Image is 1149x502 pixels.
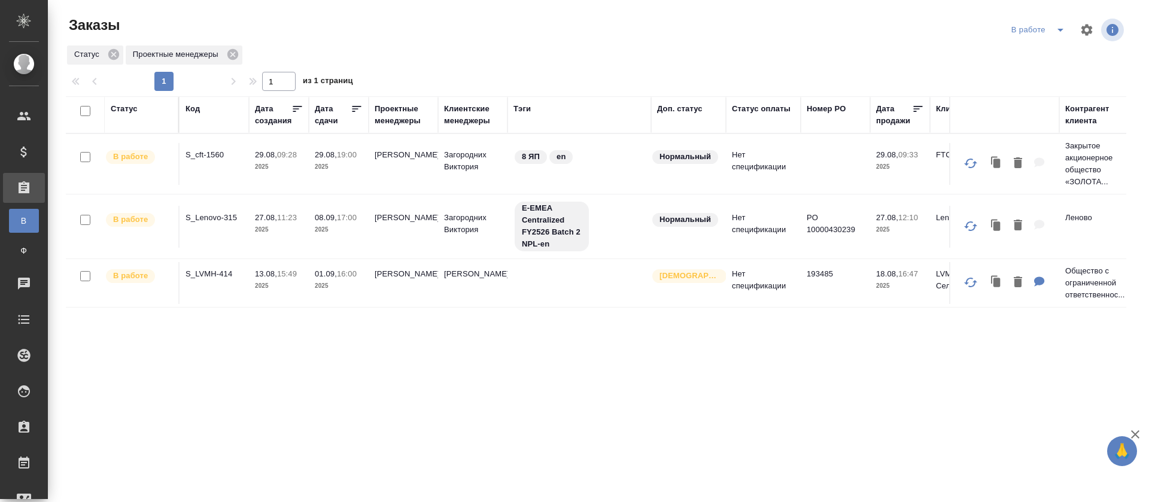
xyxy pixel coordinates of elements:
[315,269,337,278] p: 01.09,
[277,150,297,159] p: 09:28
[651,149,720,165] div: Статус по умолчанию для стандартных заказов
[1008,151,1028,176] button: Удалить
[657,103,703,115] div: Доп. статус
[513,200,645,252] div: E-EMEA Centralized FY2526 Batch 2 NPL-en
[105,268,172,284] div: Выставляет ПМ после принятия заказа от КМа
[513,149,645,165] div: 8 ЯП, en
[105,212,172,228] div: Выставляет ПМ после принятия заказа от КМа
[9,209,39,233] a: В
[876,213,898,222] p: 27.08,
[15,245,33,257] span: Ф
[133,48,223,60] p: Проектные менеджеры
[113,270,148,282] p: В работе
[255,224,303,236] p: 2025
[956,212,985,241] button: Обновить
[186,103,200,115] div: Код
[985,151,1008,176] button: Клонировать
[315,280,363,292] p: 2025
[315,103,351,127] div: Дата сдачи
[876,224,924,236] p: 2025
[186,149,243,161] p: S_cft-1560
[876,150,898,159] p: 29.08,
[898,150,918,159] p: 09:33
[438,262,507,304] td: [PERSON_NAME]
[1008,270,1028,295] button: Удалить
[898,213,918,222] p: 12:10
[876,280,924,292] p: 2025
[898,269,918,278] p: 16:47
[113,151,148,163] p: В работе
[303,74,353,91] span: из 1 страниц
[277,269,297,278] p: 15:49
[438,206,507,248] td: Загородних Виктория
[255,280,303,292] p: 2025
[369,143,438,185] td: [PERSON_NAME]
[1112,439,1132,464] span: 🙏
[726,206,801,248] td: Нет спецификации
[659,151,711,163] p: Нормальный
[1008,214,1028,238] button: Удалить
[315,150,337,159] p: 29.08,
[113,214,148,226] p: В работе
[1065,140,1123,188] p: Закрытое акционерное общество «ЗОЛОТА...
[936,103,963,115] div: Клиент
[337,269,357,278] p: 16:00
[15,215,33,227] span: В
[66,16,120,35] span: Заказы
[9,239,39,263] a: Ф
[956,149,985,178] button: Обновить
[74,48,104,60] p: Статус
[1065,212,1123,224] p: Леново
[522,151,540,163] p: 8 ЯП
[659,270,719,282] p: [DEMOGRAPHIC_DATA]
[105,149,172,165] div: Выставляет ПМ после принятия заказа от КМа
[315,224,363,236] p: 2025
[337,213,357,222] p: 17:00
[444,103,501,127] div: Клиентские менеджеры
[277,213,297,222] p: 11:23
[801,206,870,248] td: PO 10000430239
[315,213,337,222] p: 08.09,
[111,103,138,115] div: Статус
[1008,20,1072,39] div: split button
[186,212,243,224] p: S_Lenovo-315
[255,161,303,173] p: 2025
[186,268,243,280] p: S_LVMH-414
[1065,103,1123,127] div: Контрагент клиента
[1101,19,1126,41] span: Посмотреть информацию
[522,202,582,250] p: E-EMEA Centralized FY2526 Batch 2 NPL-en
[807,103,846,115] div: Номер PO
[557,151,566,163] p: en
[375,103,432,127] div: Проектные менеджеры
[369,262,438,304] td: [PERSON_NAME]
[732,103,791,115] div: Статус оплаты
[255,269,277,278] p: 13.08,
[337,150,357,159] p: 19:00
[956,268,985,297] button: Обновить
[255,213,277,222] p: 27.08,
[513,103,531,115] div: Тэги
[438,143,507,185] td: Загородних Виктория
[1107,436,1137,466] button: 🙏
[126,45,242,65] div: Проектные менеджеры
[936,212,993,224] p: Lenovo
[255,103,291,127] div: Дата создания
[876,161,924,173] p: 2025
[936,268,993,292] p: LVMH (ООО Селдико)
[651,212,720,228] div: Статус по умолчанию для стандартных заказов
[1065,265,1123,301] p: Общество с ограниченной ответственнос...
[876,103,912,127] div: Дата продажи
[255,150,277,159] p: 29.08,
[726,262,801,304] td: Нет спецификации
[801,262,870,304] td: 193485
[876,269,898,278] p: 18.08,
[651,268,720,284] div: Выставляется автоматически для первых 3 заказов нового контактного лица. Особое внимание
[369,206,438,248] td: [PERSON_NAME]
[1072,16,1101,44] span: Настроить таблицу
[726,143,801,185] td: Нет спецификации
[67,45,123,65] div: Статус
[985,214,1008,238] button: Клонировать
[659,214,711,226] p: Нормальный
[936,149,993,161] p: FTC
[985,270,1008,295] button: Клонировать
